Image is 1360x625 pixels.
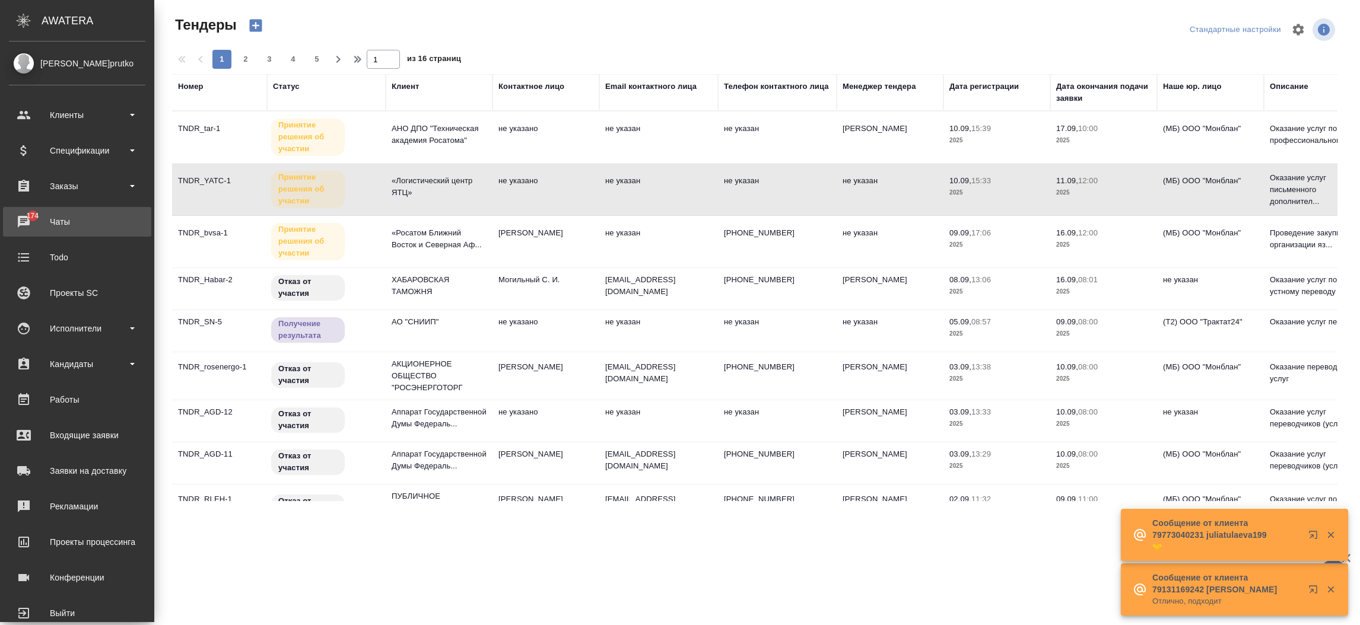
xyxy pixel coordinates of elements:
[1318,530,1343,540] button: Закрыть
[971,275,991,284] p: 13:06
[9,569,145,586] div: Конференции
[9,213,145,231] div: Чаты
[837,442,943,484] td: [PERSON_NAME]
[392,358,487,394] p: АКЦИОНЕРНОЕ ОБЩЕСТВО "РОСЭНЕРГОТОРГ
[9,462,145,480] div: Заявки на доставку
[837,221,943,263] td: не указан
[278,408,338,432] p: Отказ от участия
[172,487,267,529] td: TNDR_RLEH-1
[949,81,1019,93] div: Дата регистрации
[172,268,267,310] td: TNDR_Habar-2
[492,221,599,263] td: [PERSON_NAME]
[1078,407,1098,416] p: 08:00
[9,177,145,195] div: Заказы
[1056,495,1078,503] p: 09.09,
[837,487,943,529] td: [PERSON_NAME]
[278,171,338,207] p: Принятие решения об участии
[9,57,145,70] div: [PERSON_NAME]prutko
[278,318,338,342] p: Получение результата
[971,228,991,237] p: 17:06
[3,278,151,308] a: Проекты SC
[949,124,971,133] p: 10.09,
[599,355,718,397] td: [EMAIL_ADDRESS][DOMAIN_NAME]
[3,492,151,521] a: Рекламации
[9,604,145,622] div: Выйти
[278,276,338,299] p: Отказ от участия
[1056,176,1078,185] p: 11.09,
[278,224,338,259] p: Принятие решения об участии
[172,117,267,158] td: TNDR_tar-1
[178,81,204,93] div: Номер
[1056,286,1151,298] p: 2025
[599,400,718,442] td: не указан
[724,81,829,93] div: Телефон контактного лица
[599,310,718,352] td: не указан
[1056,418,1151,430] p: 2025
[392,316,487,328] p: АО "СНИИП"
[1078,317,1098,326] p: 08:00
[307,53,326,65] span: 5
[1301,523,1330,551] button: Открыть в новой вкладке
[3,527,151,557] a: Проекты процессинга
[1056,317,1078,326] p: 09.09,
[1163,406,1258,418] p: не указан
[718,221,837,263] td: [PHONE_NUMBER]
[278,495,338,519] p: Отказ от участия
[1056,81,1151,104] div: Дата окончания подачи заявки
[172,355,267,397] td: TNDR_rosenergo-1
[1163,175,1258,187] p: (МБ) ООО "Монблан"
[392,123,487,146] p: АНО ДПО "Техническая академия Росатома"
[1163,448,1258,460] p: (МБ) ООО "Монблан"
[172,169,267,211] td: TNDR_YATC-1
[1152,595,1301,607] p: Отлично, подходит
[1187,21,1284,39] div: split button
[392,448,487,472] p: Аппарат Государственной Думы Федераль...
[1056,275,1078,284] p: 16.09,
[1078,275,1098,284] p: 08:01
[9,142,145,160] div: Спецификации
[1163,316,1258,328] p: (Т2) ООО "Трактат24"
[837,355,943,397] td: [PERSON_NAME]
[9,248,145,266] div: Todo
[3,207,151,237] a: 174Чаты
[1152,572,1301,595] p: Сообщение от клиента 79131169242 [PERSON_NAME]
[1152,541,1301,553] p: 🤝
[492,117,599,158] td: не указано
[718,169,837,211] td: не указан
[492,268,599,310] td: Могильный С. И.
[172,221,267,263] td: TNDR_bvsa-1
[837,117,943,158] td: [PERSON_NAME]
[949,495,971,503] p: 02.09,
[3,243,151,272] a: Todo
[9,284,145,302] div: Проекты SC
[949,239,1044,251] p: 2025
[42,9,154,33] div: AWATERA
[172,310,267,352] td: TNDR_SN-5
[949,449,971,458] p: 03.09,
[971,176,991,185] p: 15:33
[1056,135,1151,146] p: 2025
[1152,517,1301,541] p: Сообщение от клиента 79773040231 juliatulaeva199
[1056,449,1078,458] p: 10.09,
[1163,123,1258,135] p: (МБ) ООО "Монблан"
[9,320,145,337] div: Исполнители
[492,169,599,211] td: не указано
[278,363,338,387] p: Отказ от участия
[172,400,267,442] td: TNDR_AGD-12
[236,50,255,69] button: 2
[260,53,279,65] span: 3
[392,274,487,298] p: ХАБАРОВСКАЯ ТАМОЖНЯ
[1163,493,1258,505] p: (МБ) ООО "Монблан"
[1078,362,1098,371] p: 08:00
[949,187,1044,199] p: 2025
[718,400,837,442] td: не указан
[260,50,279,69] button: 3
[3,385,151,414] a: Работы
[1163,274,1258,286] p: не указан
[971,495,991,503] p: 11:32
[605,81,697,93] div: Email контактного лица
[718,487,837,529] td: [PHONE_NUMBER]
[949,407,971,416] p: 03.09,
[284,50,303,69] button: 4
[971,124,991,133] p: 15:39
